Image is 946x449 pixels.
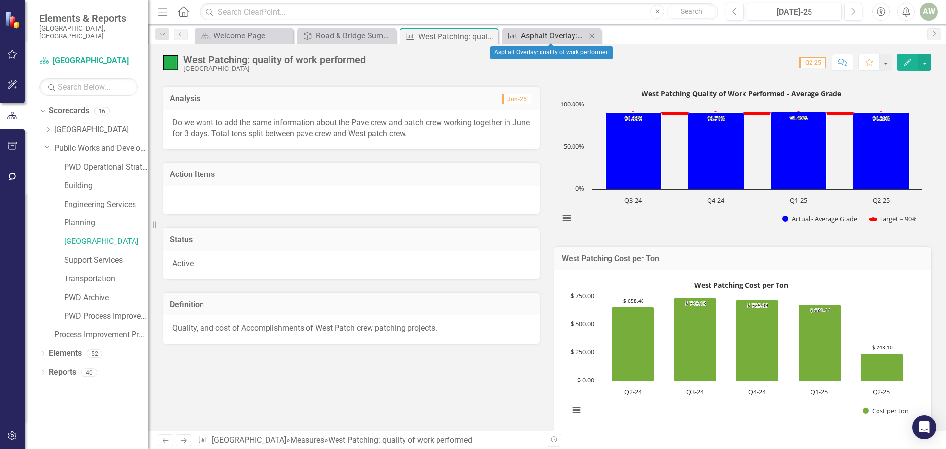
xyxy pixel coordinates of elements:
[920,3,938,21] button: AW
[879,111,883,115] path: Q2-25, 90. Target = 90%.
[64,311,148,322] a: PWD Process Improvements
[170,300,532,309] h3: Definition
[681,7,702,15] span: Search
[49,105,89,117] a: Scorecards
[871,214,918,223] button: Show Target = 90%
[564,277,921,425] div: West Patching Cost per Ton. Highcharts interactive chart.
[571,291,594,300] text: $ 750.00
[300,30,393,42] a: Road & Bridge Summary Report
[54,329,148,341] a: Process Improvement Program
[708,115,725,122] text: 90.71%
[790,114,807,121] text: 91.43%
[782,214,859,223] button: Show Actual - Average Grade
[64,292,148,304] a: PWD Archive
[505,30,586,42] a: Asphalt Overlay: quality of work performed
[170,170,532,179] h3: Action Items
[328,435,472,445] div: West Patching: quality of work performed
[747,302,768,309] text: $ 725.09
[790,196,807,205] text: Q1-25
[642,89,841,98] text: West Patching Quality of Work Performed - Average Grade
[707,196,725,205] text: Q4-24
[624,196,642,205] text: Q3-24
[714,111,718,115] path: Q4-24, 90. Target = 90%.
[853,113,910,190] path: Q2-25, 91.2. Actual - Average Grade.
[64,217,148,229] a: Planning
[64,236,148,247] a: [GEOGRAPHIC_DATA]
[624,387,642,396] text: Q2-24
[54,124,148,136] a: [GEOGRAPHIC_DATA]
[81,368,97,377] div: 40
[750,6,838,18] div: [DATE]-25
[694,280,788,290] text: West Patching Cost per Ton
[688,113,744,190] path: Q4-24, 90.71428571. Actual - Average Grade.
[197,30,291,42] a: Welcome Page
[873,387,890,396] text: Q2-25
[623,297,644,304] text: $ 658.46
[39,24,138,40] small: [GEOGRAPHIC_DATA], [GEOGRAPHIC_DATA]
[810,307,831,313] text: $ 681.11
[5,11,22,29] img: ClearPoint Strategy
[198,435,540,446] div: » »
[570,403,583,417] button: View chart menu, West Patching Cost per Ton
[554,86,927,234] svg: Interactive chart
[667,5,716,19] button: Search
[64,274,148,285] a: Transportation
[811,387,828,396] text: Q1-25
[490,46,613,59] div: Asphalt Overlay: quality of work performed
[747,3,842,21] button: [DATE]-25
[631,111,635,115] path: Q3-24, 90. Target = 90%.
[797,111,801,115] path: Q1-25, 90. Target = 90%.
[686,387,704,396] text: Q3-24
[873,115,890,122] text: 91.20%
[606,112,910,190] g: Actual - Average Grade, series 1 of 2. Bar series with 4 bars.
[577,376,594,384] text: $ 0.00
[172,323,530,334] p: Quality, and cost of Accomplishments of West Patch crew patching projects.
[564,277,917,425] svg: Interactive chart
[571,319,594,328] text: $ 500.00
[799,57,826,68] span: Q2-25
[575,184,584,193] text: 0%
[172,258,530,270] p: Active
[170,94,350,103] h3: Analysis
[64,255,148,266] a: Support Services
[674,297,716,381] path: Q3-24, 743.13. Cost per ton .
[183,65,366,72] div: [GEOGRAPHIC_DATA]
[39,12,138,24] span: Elements & Reports
[571,347,594,356] text: $ 250.00
[554,86,931,234] div: West Patching Quality of Work Performed - Average Grade. Highcharts interactive chart.
[771,112,827,190] path: Q1-25, 91.42857143. Actual - Average Grade.
[64,162,148,173] a: PWD Operational Strategy
[87,349,102,358] div: 52
[872,344,893,351] text: $ 243.10
[54,143,148,154] a: Public Works and Development
[685,300,706,307] text: $ 743.13
[212,435,286,445] a: [GEOGRAPHIC_DATA]
[521,30,586,42] div: Asphalt Overlay: quality of work performed
[560,100,584,108] text: 100.00%
[560,211,574,225] button: View chart menu, West Patching Quality of Work Performed - Average Grade
[200,3,718,21] input: Search ClearPoint...
[290,435,324,445] a: Measures
[606,113,662,190] path: Q3-24, 91. Actual - Average Grade.
[64,180,148,192] a: Building
[172,117,530,140] p: Do we want to add the same information about the Pave crew and patch crew working together in Jun...
[863,406,909,415] button: Show Cost per ton
[316,30,393,42] div: Road & Bridge Summary Report
[612,307,654,381] path: Q2-24, 658.46. Cost per ton .
[49,367,76,378] a: Reports
[163,55,178,70] img: On Target
[94,107,110,115] div: 16
[39,78,138,96] input: Search Below...
[625,115,642,122] text: 91.00%
[562,254,924,263] h3: West Patching Cost per Ton
[183,54,366,65] div: West Patching: quality of work performed
[912,415,936,439] div: Open Intercom Messenger
[564,142,584,151] text: 50.00%
[418,31,496,43] div: West Patching: quality of work performed
[502,94,531,104] span: Jun-25
[213,30,291,42] div: Welcome Page
[799,304,841,381] path: Q1-25, 681.11. Cost per ton .
[170,235,532,244] h3: Status
[64,199,148,210] a: Engineering Services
